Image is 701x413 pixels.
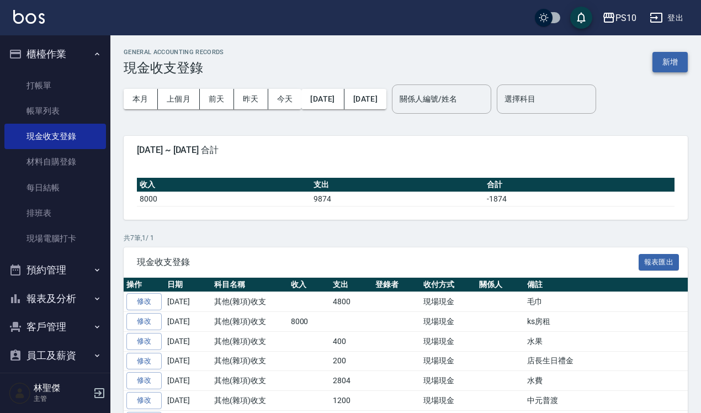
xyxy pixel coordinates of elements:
[34,383,90,394] h5: 林聖傑
[126,313,162,330] a: 修改
[164,278,211,292] th: 日期
[4,256,106,284] button: 預約管理
[211,331,288,351] td: 其他(雜項)收支
[570,7,592,29] button: save
[211,278,288,292] th: 科目名稱
[211,371,288,391] td: 其他(雜項)收支
[137,145,675,156] span: [DATE] ~ [DATE] 合計
[4,226,106,251] a: 現場電腦打卡
[421,312,476,332] td: 現場現金
[652,52,688,72] button: 新增
[124,89,158,109] button: 本月
[4,73,106,98] a: 打帳單
[421,331,476,351] td: 現場現金
[137,178,311,192] th: 收入
[126,392,162,409] a: 修改
[164,351,211,371] td: [DATE]
[164,371,211,391] td: [DATE]
[311,178,485,192] th: 支出
[311,192,485,206] td: 9874
[124,278,164,292] th: 操作
[288,278,331,292] th: 收入
[4,40,106,68] button: 櫃檯作業
[126,293,162,310] a: 修改
[137,192,311,206] td: 8000
[421,278,476,292] th: 收付方式
[164,312,211,332] td: [DATE]
[4,149,106,174] a: 材料自購登錄
[268,89,302,109] button: 今天
[288,312,331,332] td: 8000
[211,312,288,332] td: 其他(雜項)收支
[652,56,688,67] a: 新增
[373,278,421,292] th: 登錄者
[598,7,641,29] button: PS10
[126,372,162,389] a: 修改
[124,233,688,243] p: 共 7 筆, 1 / 1
[124,60,224,76] h3: 現金收支登錄
[330,292,373,312] td: 4800
[137,257,639,268] span: 現金收支登錄
[330,331,373,351] td: 400
[645,8,688,28] button: 登出
[126,353,162,370] a: 修改
[4,98,106,124] a: 帳單列表
[34,394,90,404] p: 主管
[211,292,288,312] td: 其他(雜項)收支
[421,351,476,371] td: 現場現金
[476,278,524,292] th: 關係人
[164,292,211,312] td: [DATE]
[124,49,224,56] h2: GENERAL ACCOUNTING RECORDS
[344,89,386,109] button: [DATE]
[330,278,373,292] th: 支出
[126,333,162,350] a: 修改
[330,351,373,371] td: 200
[4,200,106,226] a: 排班表
[421,371,476,391] td: 現場現金
[301,89,344,109] button: [DATE]
[4,124,106,149] a: 現金收支登錄
[484,178,675,192] th: 合計
[615,11,636,25] div: PS10
[421,391,476,411] td: 現場現金
[484,192,675,206] td: -1874
[164,391,211,411] td: [DATE]
[4,284,106,313] button: 報表及分析
[4,369,106,398] button: 商品管理
[211,351,288,371] td: 其他(雜項)收支
[9,382,31,404] img: Person
[639,254,679,271] button: 報表匯出
[4,313,106,341] button: 客戶管理
[4,341,106,370] button: 員工及薪資
[164,331,211,351] td: [DATE]
[330,391,373,411] td: 1200
[234,89,268,109] button: 昨天
[200,89,234,109] button: 前天
[4,175,106,200] a: 每日結帳
[639,256,679,267] a: 報表匯出
[211,391,288,411] td: 其他(雜項)收支
[158,89,200,109] button: 上個月
[330,371,373,391] td: 2804
[13,10,45,24] img: Logo
[421,292,476,312] td: 現場現金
